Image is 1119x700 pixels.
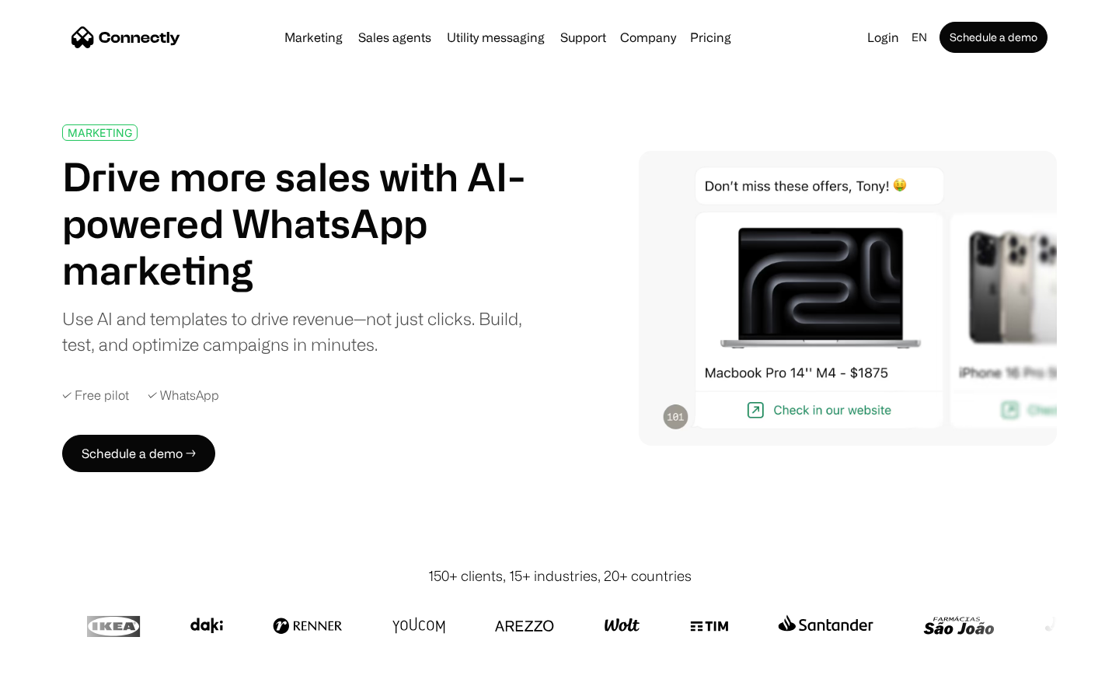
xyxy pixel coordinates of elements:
[62,435,215,472] a: Schedule a demo →
[31,673,93,695] ul: Language list
[62,388,129,403] div: ✓ Free pilot
[62,153,542,293] h1: Drive more sales with AI-powered WhatsApp marketing
[148,388,219,403] div: ✓ WhatsApp
[441,31,551,44] a: Utility messaging
[352,31,437,44] a: Sales agents
[428,565,692,586] div: 150+ clients, 15+ industries, 20+ countries
[684,31,737,44] a: Pricing
[861,26,905,48] a: Login
[912,26,927,48] div: en
[16,671,93,695] aside: Language selected: English
[62,306,542,357] div: Use AI and templates to drive revenue—not just clicks. Build, test, and optimize campaigns in min...
[939,22,1048,53] a: Schedule a demo
[68,127,132,138] div: MARKETING
[278,31,349,44] a: Marketing
[620,26,676,48] div: Company
[554,31,612,44] a: Support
